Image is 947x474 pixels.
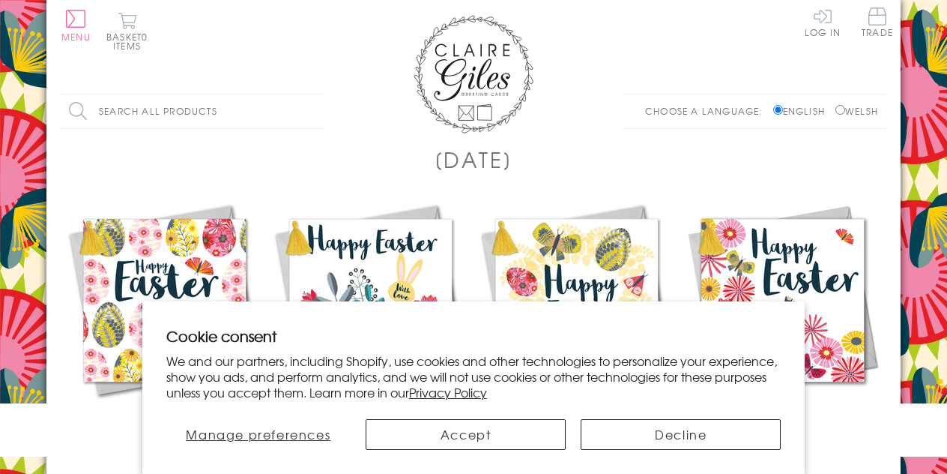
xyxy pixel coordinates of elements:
label: English [773,104,832,118]
img: Easter Greeting Card, Butterflies & Eggs, Embellished with a colourful tassel [473,197,680,403]
a: Trade [862,7,893,40]
img: Easter Card, Bouquet, Happy Easter, Embellished with a colourful tassel [267,197,473,403]
button: Decline [581,419,781,450]
span: 0 items [113,30,148,52]
button: Accept [366,419,566,450]
input: Welsh [835,105,845,115]
label: Welsh [835,104,878,118]
span: Menu [61,30,91,43]
span: Manage preferences [186,425,330,443]
img: Easter Card, Rows of Eggs, Happy Easter, Embellished with a colourful tassel [61,197,267,403]
a: Easter Card, Bouquet, Happy Easter, Embellished with a colourful tassel £3.75 Add to Basket [267,197,473,457]
p: We and our partners, including Shopify, use cookies and other technologies to personalize your ex... [166,353,781,400]
a: Privacy Policy [409,383,487,401]
button: Manage preferences [166,419,351,450]
input: Search all products [61,94,324,128]
button: Basket0 items [106,12,148,50]
h2: Cookie consent [166,325,781,346]
button: Menu [61,10,91,41]
a: Easter Greeting Card, Butterflies & Eggs, Embellished with a colourful tassel £3.75 Add to Basket [473,197,680,457]
img: Easter Card, Tumbling Flowers, Happy Easter, Embellished with a colourful tassel [680,197,886,403]
img: Claire Giles Greetings Cards [414,15,533,133]
h1: [DATE] [435,144,513,175]
a: Log In [805,7,841,37]
span: Trade [862,7,893,37]
a: Easter Card, Rows of Eggs, Happy Easter, Embellished with a colourful tassel £3.75 Add to Basket [61,197,267,457]
p: Choose a language: [645,104,770,118]
a: Easter Card, Tumbling Flowers, Happy Easter, Embellished with a colourful tassel £3.75 Add to Basket [680,197,886,457]
input: English [773,105,783,115]
input: Search [309,94,324,128]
